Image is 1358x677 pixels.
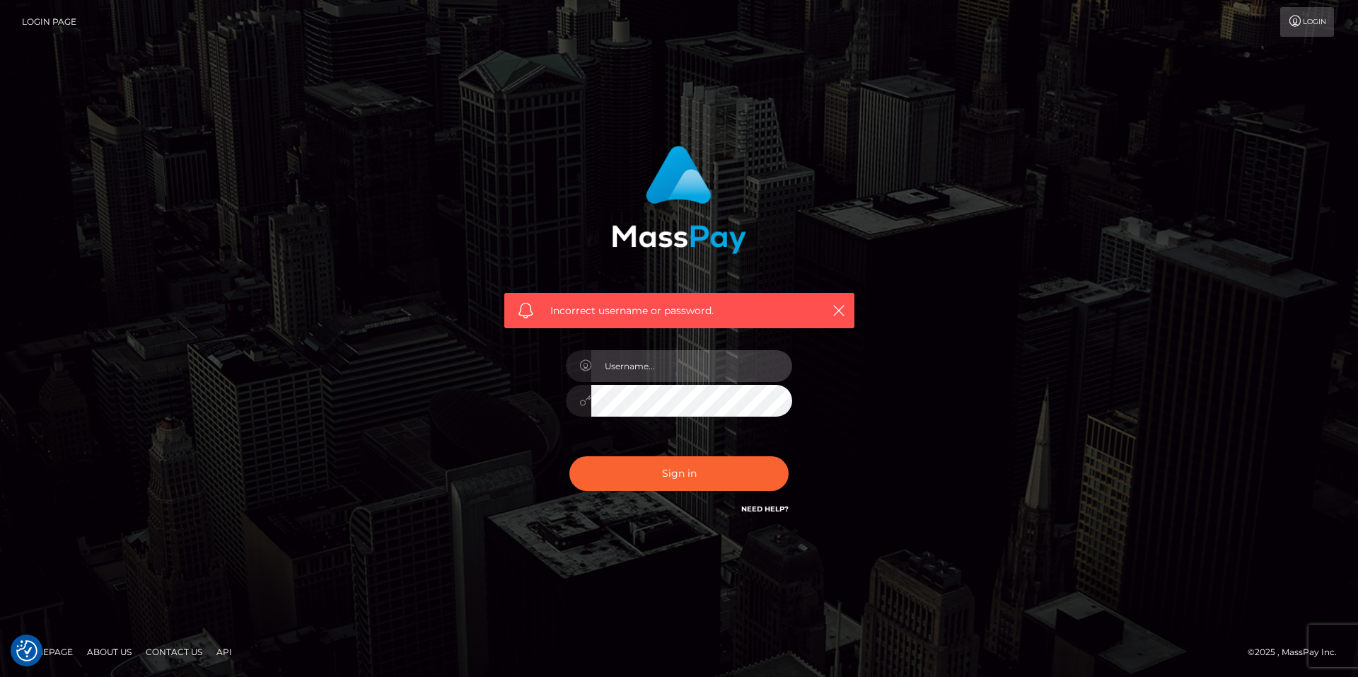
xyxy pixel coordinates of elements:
[612,146,746,254] img: MassPay Login
[1280,7,1334,37] a: Login
[81,641,137,663] a: About Us
[550,303,808,318] span: Incorrect username or password.
[211,641,238,663] a: API
[140,641,208,663] a: Contact Us
[591,350,792,382] input: Username...
[22,7,76,37] a: Login Page
[569,456,789,491] button: Sign in
[741,504,789,514] a: Need Help?
[16,640,37,661] img: Revisit consent button
[16,641,79,663] a: Homepage
[16,640,37,661] button: Consent Preferences
[1248,644,1347,660] div: © 2025 , MassPay Inc.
